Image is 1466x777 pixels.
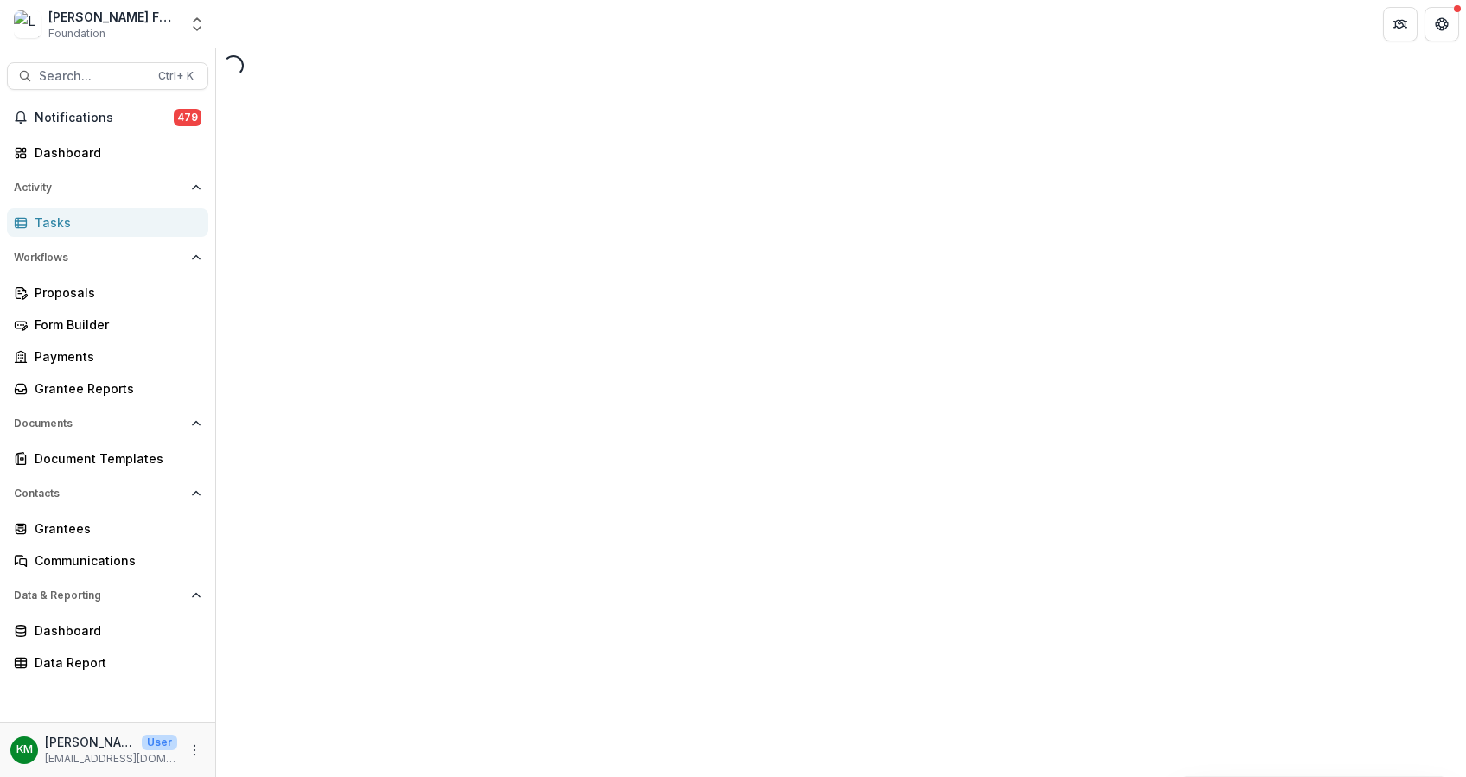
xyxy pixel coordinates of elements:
[1383,7,1418,41] button: Partners
[185,7,209,41] button: Open entity switcher
[35,379,194,398] div: Grantee Reports
[35,111,174,125] span: Notifications
[7,480,208,507] button: Open Contacts
[184,740,205,761] button: More
[7,410,208,437] button: Open Documents
[35,449,194,468] div: Document Templates
[35,315,194,334] div: Form Builder
[7,582,208,609] button: Open Data & Reporting
[35,621,194,640] div: Dashboard
[35,551,194,570] div: Communications
[14,487,184,500] span: Contacts
[7,208,208,237] a: Tasks
[14,252,184,264] span: Workflows
[45,733,135,751] p: [PERSON_NAME]
[7,310,208,339] a: Form Builder
[7,174,208,201] button: Open Activity
[16,744,33,755] div: Kate Morris
[7,62,208,90] button: Search...
[14,182,184,194] span: Activity
[35,143,194,162] div: Dashboard
[7,342,208,371] a: Payments
[35,519,194,538] div: Grantees
[48,8,178,26] div: [PERSON_NAME] Fund for the Blind
[39,69,148,84] span: Search...
[7,444,208,473] a: Document Templates
[7,648,208,677] a: Data Report
[7,278,208,307] a: Proposals
[7,374,208,403] a: Grantee Reports
[7,244,208,271] button: Open Workflows
[142,735,177,750] p: User
[7,104,208,131] button: Notifications479
[14,10,41,38] img: Lavelle Fund for the Blind
[35,283,194,302] div: Proposals
[7,616,208,645] a: Dashboard
[35,347,194,366] div: Payments
[7,138,208,167] a: Dashboard
[155,67,197,86] div: Ctrl + K
[48,26,105,41] span: Foundation
[7,546,208,575] a: Communications
[35,653,194,672] div: Data Report
[174,109,201,126] span: 479
[1425,7,1459,41] button: Get Help
[14,589,184,602] span: Data & Reporting
[7,514,208,543] a: Grantees
[45,751,177,767] p: [EMAIL_ADDRESS][DOMAIN_NAME]
[14,417,184,430] span: Documents
[35,213,194,232] div: Tasks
